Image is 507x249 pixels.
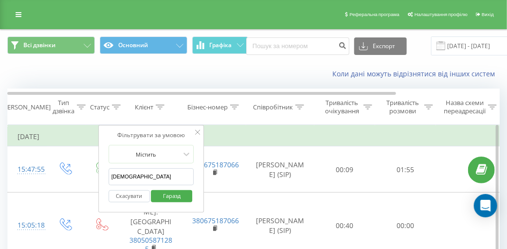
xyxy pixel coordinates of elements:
[253,103,293,111] font: Співробітник
[163,192,181,199] font: Гаразд
[1,103,51,111] font: [PERSON_NAME]
[135,103,153,111] font: Клієнт
[349,12,399,17] font: Реферальна програма
[18,132,39,141] font: [DATE]
[118,41,148,49] font: Основний
[109,168,194,185] input: Введіть значення
[90,103,109,111] font: Статус
[193,160,239,169] a: 380675187066
[354,37,407,55] button: Експорт
[415,12,468,17] font: Налаштування профілю
[151,190,193,202] button: Гаразд
[246,37,349,55] input: Пошук за номером
[373,42,395,50] font: Експорт
[444,98,486,115] font: Назва схеми переадресації
[100,36,187,54] button: Основний
[116,192,142,199] font: Скасувати
[336,221,353,230] font: 00:40
[397,165,414,174] font: 01:55
[18,164,45,174] font: 15:47:55
[7,36,95,54] button: Всі дзвінки
[325,98,359,115] font: Тривалість очікування
[482,12,494,17] font: Вихід
[256,216,304,235] font: [PERSON_NAME] (SIP)
[53,98,74,115] font: Тип дзвінка
[193,216,239,225] a: 380675187066
[187,103,228,111] font: Бізнес-номер
[18,220,45,230] font: 15:05:18
[397,221,414,230] font: 00:00
[336,165,353,174] font: 00:09
[386,98,419,115] font: Тривалість розмови
[109,190,150,202] button: Скасувати
[23,41,55,49] font: Всі дзвінки
[474,194,497,217] div: Відкрити Intercom Messenger
[192,36,248,54] button: Графіка
[130,197,172,236] font: [PERSON_NAME].[GEOGRAPHIC_DATA]
[332,69,500,78] a: Коли дані можуть відрізнятися від інших систем
[117,131,185,139] font: Фільтрувати за умовою
[332,69,495,78] font: Коли дані можуть відрізнятися від інших систем
[210,41,232,49] font: Графіка
[256,160,304,179] font: [PERSON_NAME] (SIP)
